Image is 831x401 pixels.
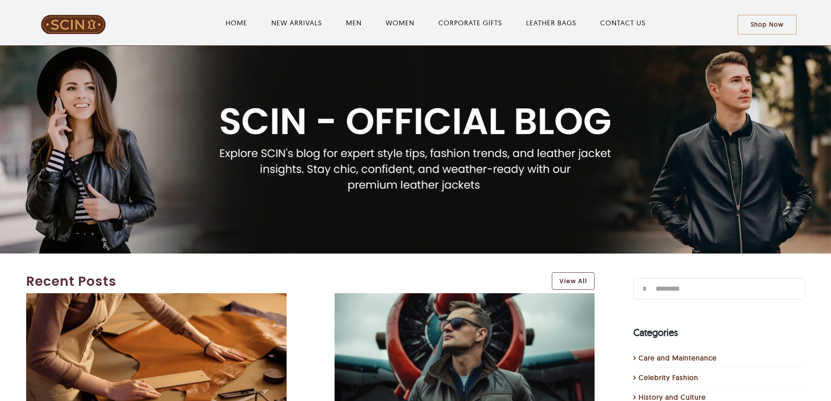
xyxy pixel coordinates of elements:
[639,372,800,383] a: Celebrity Fashion
[552,272,595,290] a: View All
[633,278,655,300] input: Search
[271,17,322,28] a: NEW ARRIVALS
[738,15,797,34] a: Shop Now
[346,17,362,28] a: MEN
[226,17,247,28] a: HOME
[438,17,502,28] a: CORPORATE GIFTS
[41,14,106,34] img: LeatherSCIN
[633,326,805,340] h4: Categories
[526,17,576,28] a: LEATHER BAGS
[134,9,738,37] nav: Main Menu
[41,14,106,22] a: LeatherSCIN
[751,21,783,28] span: Shop Now
[26,294,287,303] a: How To Distress Leather In Easy Way
[26,271,543,291] a: Recent Posts
[335,294,595,303] a: What is an Aviator Jacket?
[639,353,800,363] a: Care and Maintenance
[386,17,414,28] a: WOMEN
[600,17,646,28] a: CONTACT US
[633,278,805,300] input: Search...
